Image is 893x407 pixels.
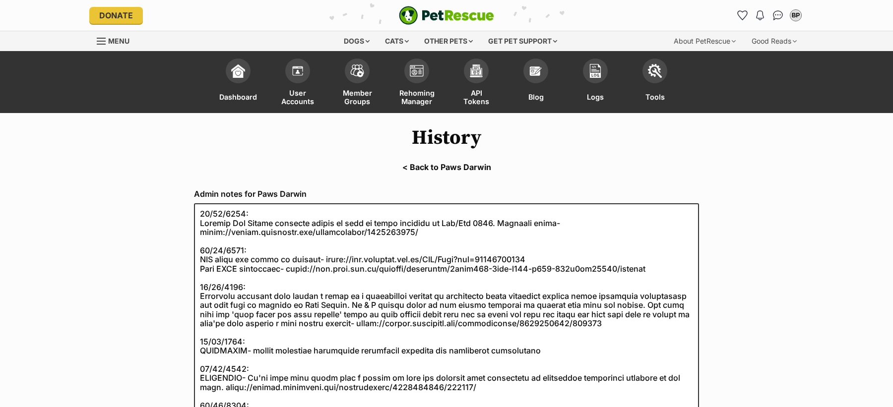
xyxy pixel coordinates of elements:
[108,37,129,45] span: Menu
[481,31,564,51] div: Get pet support
[528,88,544,106] span: Blog
[280,88,315,106] span: User Accounts
[337,31,377,51] div: Dogs
[399,88,435,106] span: Rehoming Manager
[648,64,662,78] img: tools-icon-677f8b7d46040df57c17cb185196fc8e01b2b03676c49af7ba82c462532e62ee.svg
[587,88,604,106] span: Logs
[469,64,483,78] img: api-icon-849e3a9e6f871e3acf1f60245d25b4cd0aad652aa5f5372336901a6a67317bd8.svg
[645,88,665,106] span: Tools
[734,7,804,23] ul: Account quick links
[529,64,543,78] img: blogs-icon-e71fceff818bbaa76155c998696f2ea9b8fc06abc828b24f45ee82a475c2fd99.svg
[387,54,446,113] a: Rehoming Manager
[752,7,768,23] button: Notifications
[378,31,416,51] div: Cats
[399,6,494,25] a: PetRescue
[734,7,750,23] a: Favourites
[756,10,764,20] img: notifications-46538b983faf8c2785f20acdc204bb7945ddae34d4c08c2a6579f10ce5e182be.svg
[327,54,387,113] a: Member Groups
[417,31,480,51] div: Other pets
[446,54,506,113] a: API Tokens
[667,31,743,51] div: About PetRescue
[773,10,783,20] img: chat-41dd97257d64d25036548639549fe6c8038ab92f7586957e7f3b1b290dea8141.svg
[410,65,424,77] img: group-profile-icon-3fa3cf56718a62981997c0bc7e787c4b2cf8bcc04b72c1350f741eb67cf2f40e.svg
[340,88,375,106] span: Member Groups
[194,189,699,198] label: Admin notes for Paws Darwin
[788,7,804,23] button: My account
[399,6,494,25] img: logo-e224e6f780fb5917bec1dbf3a21bbac754714ae5b6737aabdf751b685950b380.svg
[625,54,685,113] a: Tools
[459,88,494,106] span: API Tokens
[770,7,786,23] a: Conversations
[588,64,602,78] img: logs-icon-5bf4c29380941ae54b88474b1138927238aebebbc450bc62c8517511492d5a22.svg
[506,54,566,113] a: Blog
[89,7,143,24] a: Donate
[291,64,305,78] img: members-icon-d6bcda0bfb97e5ba05b48644448dc2971f67d37433e5abca221da40c41542bd5.svg
[791,10,801,20] div: BP
[745,31,804,51] div: Good Reads
[97,31,136,49] a: Menu
[208,54,268,113] a: Dashboard
[219,88,257,106] span: Dashboard
[268,54,327,113] a: User Accounts
[350,64,364,77] img: team-members-icon-5396bd8760b3fe7c0b43da4ab00e1e3bb1a5d9ba89233759b79545d2d3fc5d0d.svg
[566,54,625,113] a: Logs
[231,64,245,78] img: dashboard-icon-eb2f2d2d3e046f16d808141f083e7271f6b2e854fb5c12c21221c1fb7104beca.svg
